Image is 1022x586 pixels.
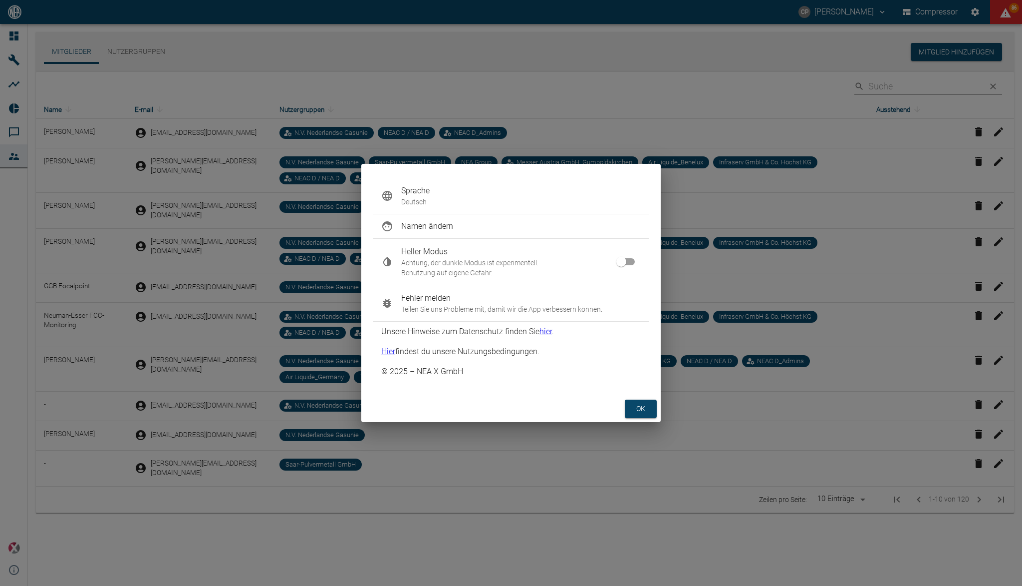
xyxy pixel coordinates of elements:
button: ok [625,400,657,418]
p: findest du unsere Nutzungsbedingungen. [381,346,539,358]
span: Fehler melden [401,292,641,304]
p: Achtung, der dunkle Modus ist experimentell. Benutzung auf eigene Gefahr. [401,258,625,278]
div: Fehler meldenTeilen Sie uns Probleme mit, damit wir die App verbessern können. [373,285,649,321]
p: Teilen Sie uns Probleme mit, damit wir die App verbessern können. [401,304,641,314]
p: Deutsch [401,197,641,207]
p: Unsere Hinweise zum Datenschutz finden Sie . [381,326,554,338]
p: © 2025 – NEA X GmbH [381,366,463,378]
a: hier [539,327,552,336]
span: Sprache [401,185,641,197]
span: Namen ändern [401,220,641,232]
span: Heller Modus [401,246,625,258]
div: SpracheDeutsch [373,178,649,214]
a: Hier [381,347,395,356]
div: Namen ändern [373,214,649,238]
